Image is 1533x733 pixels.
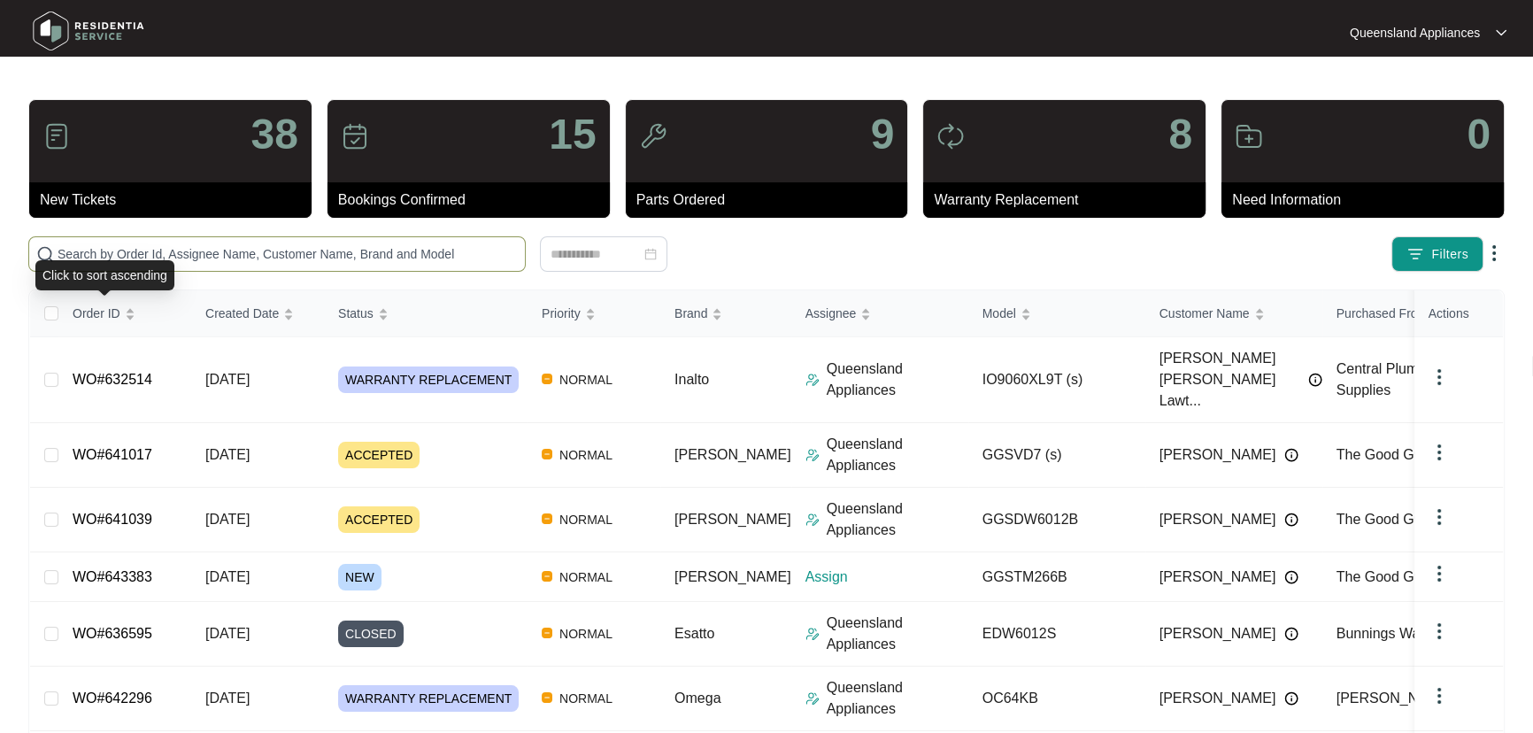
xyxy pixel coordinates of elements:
span: NORMAL [552,444,620,466]
span: [PERSON_NAME] [1159,623,1276,644]
span: [DATE] [205,512,250,527]
span: Order ID [73,304,120,323]
span: [PERSON_NAME] [1159,444,1276,466]
img: Assigner Icon [805,627,820,641]
span: [PERSON_NAME] [674,447,791,462]
p: 38 [250,113,297,156]
span: [DATE] [205,447,250,462]
img: dropdown arrow [1429,563,1450,584]
span: [DATE] [205,569,250,584]
img: Assigner Icon [805,691,820,706]
span: The Good Guys [1337,447,1437,462]
img: Info icon [1284,448,1298,462]
p: 0 [1467,113,1491,156]
span: NORMAL [552,509,620,530]
img: dropdown arrow [1429,506,1450,528]
span: NORMAL [552,369,620,390]
th: Order ID [58,290,191,337]
th: Assignee [791,290,968,337]
img: icon [341,122,369,150]
span: Assignee [805,304,857,323]
a: WO#643383 [73,569,152,584]
span: [PERSON_NAME] [674,512,791,527]
p: Queensland Appliances [1350,24,1480,42]
img: icon [936,122,965,150]
span: ACCEPTED [338,506,420,533]
p: New Tickets [40,189,312,211]
img: Vercel Logo [542,513,552,524]
span: Filters [1431,245,1468,264]
p: Queensland Appliances [827,359,968,401]
span: [PERSON_NAME] [PERSON_NAME] Lawt... [1159,348,1299,412]
a: WO#641017 [73,447,152,462]
span: [PERSON_NAME] [1159,567,1276,588]
div: Click to sort ascending [35,260,174,290]
span: Customer Name [1159,304,1250,323]
span: [PERSON_NAME] [1159,688,1276,709]
span: Created Date [205,304,279,323]
th: Priority [528,290,660,337]
td: GGSVD7 (s) [968,423,1145,488]
span: [PERSON_NAME] [1337,691,1453,706]
img: Vercel Logo [542,692,552,703]
td: IO9060XL9T (s) [968,337,1145,423]
span: Priority [542,304,581,323]
img: Vercel Logo [542,628,552,638]
span: Omega [674,691,720,706]
input: Search by Order Id, Assignee Name, Customer Name, Brand and Model [58,244,518,264]
span: ACCEPTED [338,442,420,468]
button: filter iconFilters [1391,236,1483,272]
p: Queensland Appliances [827,434,968,476]
span: Bunnings Warehouse [1337,626,1471,641]
p: 15 [549,113,596,156]
span: Central Plumbing Supplies [1337,361,1445,397]
img: Assigner Icon [805,513,820,527]
img: Info icon [1284,627,1298,641]
p: Warranty Replacement [934,189,1206,211]
span: Inalto [674,372,709,387]
a: WO#632514 [73,372,152,387]
img: icon [1235,122,1263,150]
img: Info icon [1284,570,1298,584]
td: GGSDW6012B [968,488,1145,552]
span: NORMAL [552,688,620,709]
span: [PERSON_NAME] [1159,509,1276,530]
span: Model [982,304,1016,323]
th: Actions [1414,290,1503,337]
td: EDW6012S [968,602,1145,667]
p: Need Information [1232,189,1504,211]
span: [DATE] [205,372,250,387]
a: WO#641039 [73,512,152,527]
th: Brand [660,290,791,337]
span: Purchased From [1337,304,1428,323]
span: NORMAL [552,567,620,588]
td: GGSTM266B [968,552,1145,602]
p: Assign [805,567,968,588]
span: NEW [338,564,381,590]
img: Vercel Logo [542,374,552,384]
img: Vercel Logo [542,449,552,459]
img: dropdown arrow [1496,28,1506,37]
span: WARRANTY REPLACEMENT [338,366,519,393]
span: CLOSED [338,621,404,647]
span: NORMAL [552,623,620,644]
img: search-icon [36,245,54,263]
th: Purchased From [1322,290,1499,337]
th: Created Date [191,290,324,337]
span: WARRANTY REPLACEMENT [338,685,519,712]
img: Info icon [1284,513,1298,527]
p: 9 [871,113,895,156]
img: Info icon [1284,691,1298,706]
span: Esatto [674,626,714,641]
span: [DATE] [205,691,250,706]
img: Assigner Icon [805,448,820,462]
img: Assigner Icon [805,373,820,387]
img: icon [42,122,71,150]
img: dropdown arrow [1429,366,1450,388]
p: Parts Ordered [636,189,908,211]
p: Queensland Appliances [827,613,968,655]
td: OC64KB [968,667,1145,731]
span: [DATE] [205,626,250,641]
a: WO#642296 [73,691,152,706]
a: WO#636595 [73,626,152,641]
